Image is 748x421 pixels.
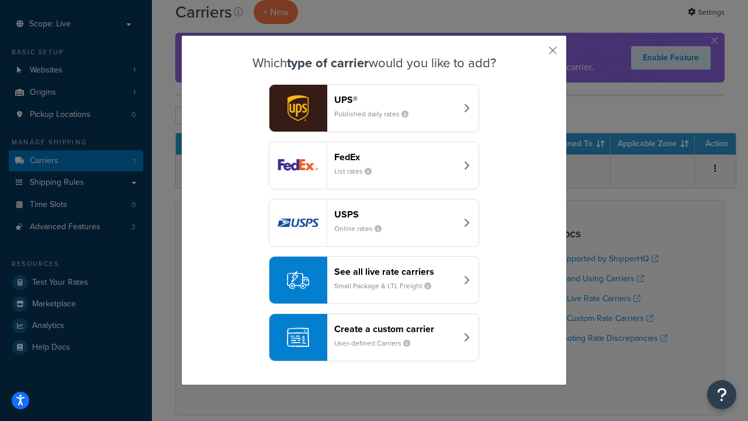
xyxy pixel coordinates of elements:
[269,85,327,132] img: ups logo
[334,281,441,291] small: Small Package & LTL Freight
[269,84,479,132] button: ups logoUPS®Published daily rates
[334,151,456,163] header: FedEx
[269,199,479,247] button: usps logoUSPSOnline rates
[269,313,479,361] button: Create a custom carrierUser-defined Carriers
[269,199,327,246] img: usps logo
[269,256,479,304] button: See all live rate carriersSmall Package & LTL Freight
[334,338,420,348] small: User-defined Carriers
[334,94,456,105] header: UPS®
[211,56,537,70] h3: Which would you like to add?
[269,142,479,189] button: fedEx logoFedExList rates
[707,380,736,409] button: Open Resource Center
[269,142,327,189] img: fedEx logo
[334,166,381,177] small: List rates
[334,266,456,277] header: See all live rate carriers
[287,53,369,73] strong: type of carrier
[287,269,309,291] img: icon-carrier-liverate-becf4550.svg
[287,326,309,348] img: icon-carrier-custom-c93b8a24.svg
[334,223,391,234] small: Online rates
[334,323,456,334] header: Create a custom carrier
[334,209,456,220] header: USPS
[334,109,418,119] small: Published daily rates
